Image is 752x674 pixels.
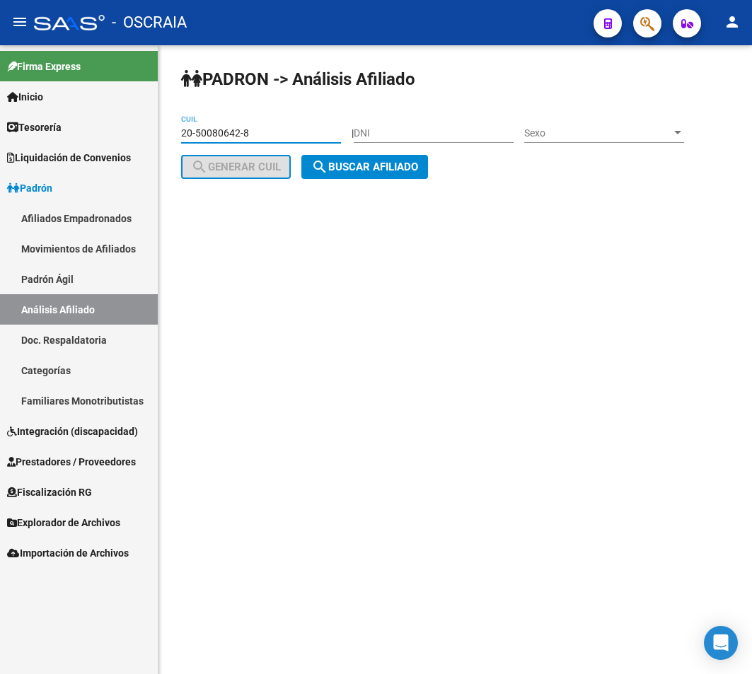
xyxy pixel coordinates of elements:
span: Explorador de Archivos [7,515,120,530]
mat-icon: search [311,158,328,175]
span: Importación de Archivos [7,545,129,561]
strong: PADRON -> Análisis Afiliado [181,69,415,89]
span: Liquidación de Convenios [7,150,131,165]
span: Tesorería [7,120,62,135]
div: | [181,127,695,173]
button: Generar CUIL [181,155,291,179]
span: Padrón [7,180,52,196]
div: Open Intercom Messenger [704,626,738,660]
span: - OSCRAIA [112,7,187,38]
mat-icon: menu [11,13,28,30]
span: Inicio [7,89,43,105]
span: Fiscalización RG [7,484,92,500]
mat-icon: search [191,158,208,175]
button: Buscar afiliado [301,155,428,179]
span: Integración (discapacidad) [7,424,138,439]
span: Generar CUIL [191,161,281,173]
span: Prestadores / Proveedores [7,454,136,470]
mat-icon: person [724,13,741,30]
span: Buscar afiliado [311,161,418,173]
span: Sexo [524,127,671,139]
span: Firma Express [7,59,81,74]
